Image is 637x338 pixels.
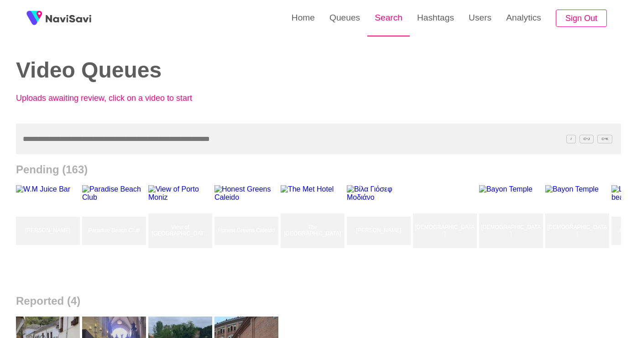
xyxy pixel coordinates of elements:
img: fireSpot [46,14,91,23]
a: [DEMOGRAPHIC_DATA]Bayon Temple [413,185,479,276]
h2: Video Queues [16,58,305,83]
a: Paradise Beach ClubParadise Beach Club [82,185,148,276]
img: fireSpot [23,7,46,30]
h2: Pending (163) [16,163,621,176]
button: Sign Out [556,10,607,27]
h2: Reported (4) [16,295,621,307]
a: View of [GEOGRAPHIC_DATA][PERSON_NAME]View of Porto Moniz [148,185,214,276]
a: The [GEOGRAPHIC_DATA]The Met Hotel [281,185,347,276]
a: [DEMOGRAPHIC_DATA]Bayon Temple [545,185,611,276]
span: / [566,135,575,143]
span: C^K [597,135,612,143]
a: [DEMOGRAPHIC_DATA]Bayon Temple [479,185,545,276]
a: [PERSON_NAME]W.M Juice Bar [16,185,82,276]
span: C^J [580,135,594,143]
a: Honest Greens CaleidoHonest Greens Caleido [214,185,281,276]
a: [PERSON_NAME]Βίλα Γιόσεφ Μοδιάνο [347,185,413,276]
p: Uploads awaiting review, click on a video to start [16,94,217,103]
